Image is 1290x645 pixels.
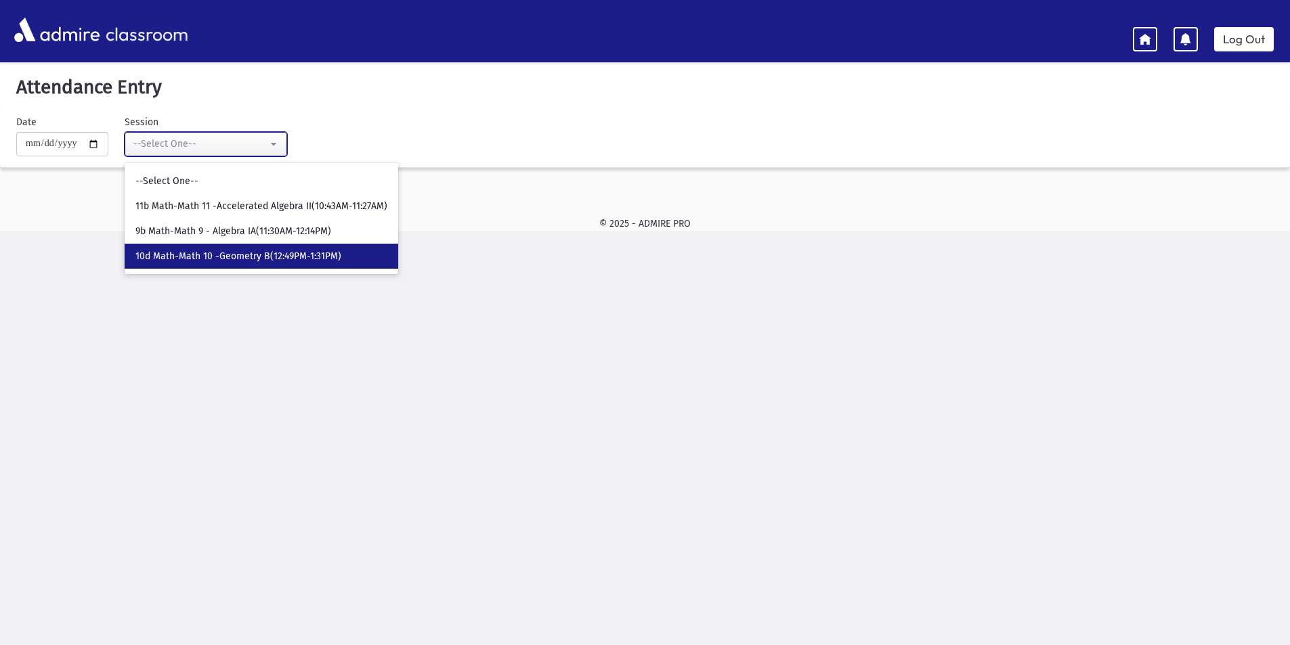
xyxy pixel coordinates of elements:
[103,12,188,48] span: classroom
[125,115,158,129] label: Session
[135,250,341,263] span: 10d Math-Math 10 -Geometry B(12:49PM-1:31PM)
[125,132,287,156] button: --Select One--
[133,137,267,151] div: --Select One--
[22,217,1268,231] div: © 2025 - ADMIRE PRO
[11,76,1279,99] h5: Attendance Entry
[1214,27,1274,51] a: Log Out
[135,175,198,188] span: --Select One--
[135,225,331,238] span: 9b Math-Math 9 - Algebra IA(11:30AM-12:14PM)
[16,115,37,129] label: Date
[135,200,387,213] span: 11b Math-Math 11 -Accelerated Algebra II(10:43AM-11:27AM)
[11,14,103,45] img: AdmirePro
